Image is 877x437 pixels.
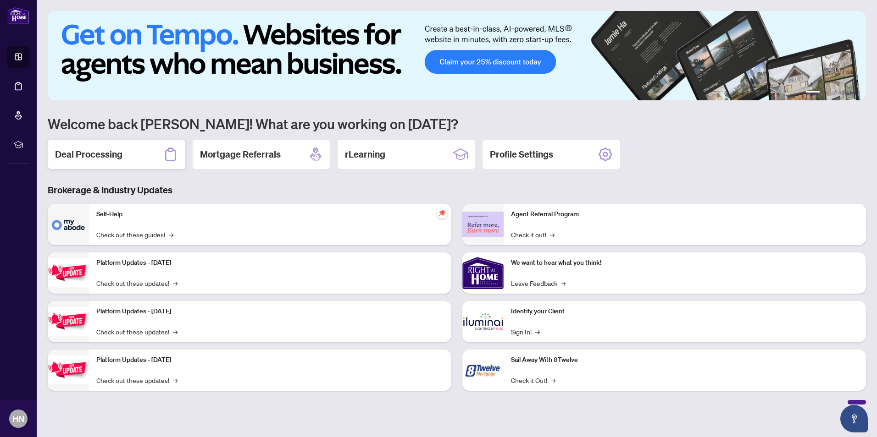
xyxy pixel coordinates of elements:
[48,115,866,132] h1: Welcome back [PERSON_NAME]! What are you working on [DATE]?
[173,327,178,337] span: →
[838,91,842,95] button: 4
[561,278,566,288] span: →
[200,148,281,161] h2: Mortgage Referrals
[840,405,868,432] button: Open asap
[462,350,504,391] img: Sail Away With 8Twelve
[173,375,178,385] span: →
[48,184,866,197] h3: Brokerage & Industry Updates
[535,327,540,337] span: →
[96,229,173,240] a: Check out these guides!→
[345,148,385,161] h2: rLearning
[96,327,178,337] a: Check out these updates!→
[824,91,827,95] button: 2
[7,7,29,24] img: logo
[511,209,859,219] p: Agent Referral Program
[511,229,555,240] a: Check it out!→
[96,258,444,268] p: Platform Updates - [DATE]
[831,91,835,95] button: 3
[511,327,540,337] a: Sign In!→
[846,91,849,95] button: 5
[551,375,555,385] span: →
[462,301,504,342] img: Identify your Client
[462,252,504,294] img: We want to hear what you think!
[550,229,555,240] span: →
[12,412,24,425] span: HN
[169,229,173,240] span: →
[48,11,866,100] img: Slide 0
[48,258,89,287] img: Platform Updates - July 21, 2025
[853,91,857,95] button: 6
[96,278,178,288] a: Check out these updates!→
[48,307,89,336] img: Platform Updates - July 8, 2025
[48,204,89,245] img: Self-Help
[511,355,859,365] p: Sail Away With 8Twelve
[96,355,444,365] p: Platform Updates - [DATE]
[805,91,820,95] button: 1
[96,209,444,219] p: Self-Help
[511,306,859,317] p: Identify your Client
[173,278,178,288] span: →
[511,375,555,385] a: Check it Out!→
[437,208,448,218] span: pushpin
[96,375,178,385] a: Check out these updates!→
[511,258,859,268] p: We want to hear what you think!
[55,148,122,161] h2: Deal Processing
[462,212,504,237] img: Agent Referral Program
[48,355,89,384] img: Platform Updates - June 23, 2025
[490,148,553,161] h2: Profile Settings
[96,306,444,317] p: Platform Updates - [DATE]
[511,278,566,288] a: Leave Feedback→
